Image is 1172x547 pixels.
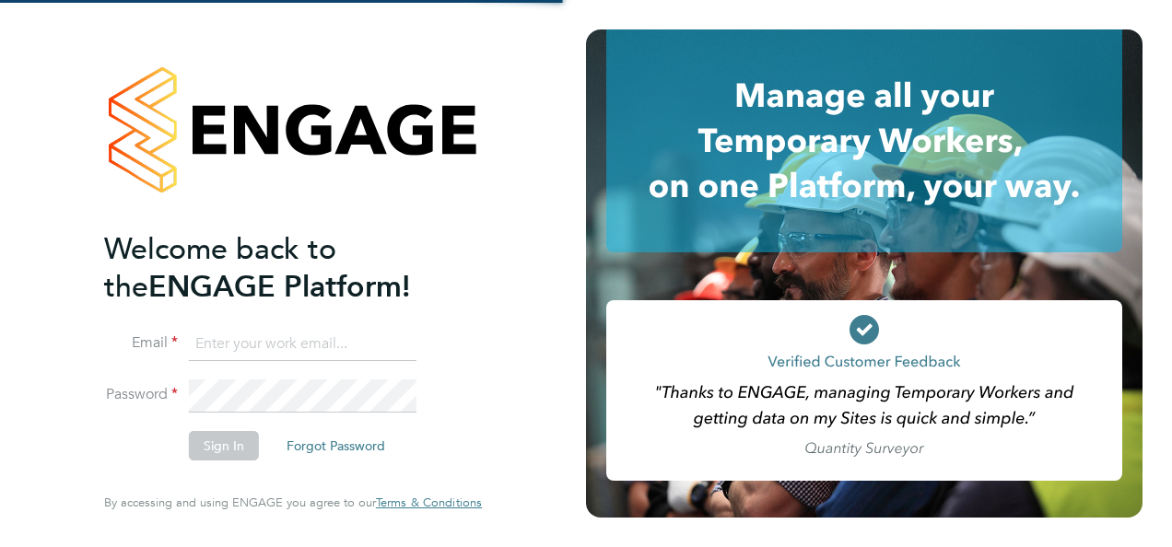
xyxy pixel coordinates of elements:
[104,495,482,510] span: By accessing and using ENGAGE you agree to our
[104,230,463,306] h2: ENGAGE Platform!
[189,431,259,460] button: Sign In
[272,431,400,460] button: Forgot Password
[376,495,482,510] span: Terms & Conditions
[104,385,178,404] label: Password
[376,495,482,510] a: Terms & Conditions
[189,328,416,361] input: Enter your work email...
[104,333,178,353] label: Email
[104,231,336,305] span: Welcome back to the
